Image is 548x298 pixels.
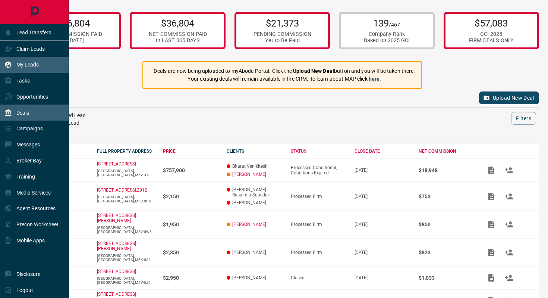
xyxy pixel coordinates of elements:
div: in [DATE] [44,37,102,44]
span: Match Clients [500,193,518,199]
p: [GEOGRAPHIC_DATA],[GEOGRAPHIC_DATA],M6K-0A1 [97,254,155,262]
div: Processed Conditional, Conditions Expired [291,165,347,176]
p: [DATE] [355,222,411,227]
span: Match Clients [500,250,518,255]
p: [GEOGRAPHIC_DATA],[GEOGRAPHIC_DATA],M5V-0J9 [97,276,155,285]
div: NET COMMISSION PAID [44,31,102,37]
a: [STREET_ADDRESS],2012 [97,187,147,193]
p: $823 [419,249,475,255]
span: Add / View Documents [482,275,500,280]
div: FIRM DEALS ONLY [469,37,514,44]
div: Company Rank [364,31,410,37]
p: $2,950 [163,275,220,281]
p: [DATE] [355,168,411,173]
p: $36,804 [149,18,207,29]
span: Match Clients [500,275,518,280]
p: [DATE] [355,194,411,199]
p: 139 [364,18,410,29]
span: Add / View Documents [482,222,500,227]
p: $18,948 [419,167,475,173]
div: NET COMMISSION PAID [149,31,207,37]
p: Deals are now being uploaded to myAbode Portal. Click the button and you will be taken there. [154,67,415,75]
div: NET COMMISSION [419,149,475,154]
span: Add / View Documents [482,167,500,173]
span: Add / View Documents [482,250,500,255]
div: PENDING COMMISSION [253,31,311,37]
div: STATUS [291,149,347,154]
span: Add / View Documents [482,193,500,199]
div: FULL PROPERTY ADDRESS [97,149,155,154]
div: Based on 2025 GCI [364,37,410,44]
span: /467 [389,22,400,28]
p: [DATE] [355,250,411,255]
p: [DATE] [355,275,411,280]
p: $21,373 [253,18,311,29]
p: [PERSON_NAME] [227,275,283,280]
p: [PERSON_NAME] [227,200,283,205]
p: $36,804 [44,18,102,29]
div: CLIENTS [227,149,283,154]
a: [STREET_ADDRESS] [97,292,136,297]
span: Match Clients [500,222,518,227]
p: Your existing deals will remain available in the CRM. To learn about MAP click . [154,75,415,83]
div: Yet to Be Paid [253,37,311,44]
div: Closed [291,275,347,280]
p: [GEOGRAPHIC_DATA],[GEOGRAPHIC_DATA],M5V-0W6 [97,226,155,234]
a: [STREET_ADDRESS] [97,269,136,274]
strong: Upload New Deal [293,68,334,74]
div: PRICE [163,149,220,154]
p: $850 [419,221,475,227]
p: $2,150 [163,193,220,199]
a: here [369,76,380,82]
p: [GEOGRAPHIC_DATA],[GEOGRAPHIC_DATA],M5B-0C5 [97,195,155,203]
p: $753 [419,193,475,199]
div: GCI 2025 [469,31,514,37]
p: [PERSON_NAME] Rasulmia Subedar [227,187,283,198]
p: [PERSON_NAME] [227,250,283,255]
p: [GEOGRAPHIC_DATA],[GEOGRAPHIC_DATA],M5V-3T3 [97,169,155,177]
button: Filters [511,112,536,125]
p: Bharat Venikitesh [227,164,283,169]
a: [PERSON_NAME] [232,172,266,177]
p: $757,900 [163,167,220,173]
div: Processed Firm [291,222,347,227]
div: Processed Firm [291,250,347,255]
div: Processed Firm [291,194,347,199]
p: $57,083 [469,18,514,29]
p: $1,950 [163,221,220,227]
span: Match Clients [500,167,518,173]
p: $2,350 [163,249,220,255]
a: [PERSON_NAME] [232,222,266,227]
a: [STREET_ADDRESS] [97,161,136,167]
a: [STREET_ADDRESS][PERSON_NAME] [97,213,136,223]
button: Upload New Deal [479,91,539,104]
a: [STREET_ADDRESS][PERSON_NAME] [97,241,136,251]
div: CLOSE DATE [355,149,411,154]
p: $1,033 [419,275,475,281]
div: in LAST 365 DAYS [149,37,207,44]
